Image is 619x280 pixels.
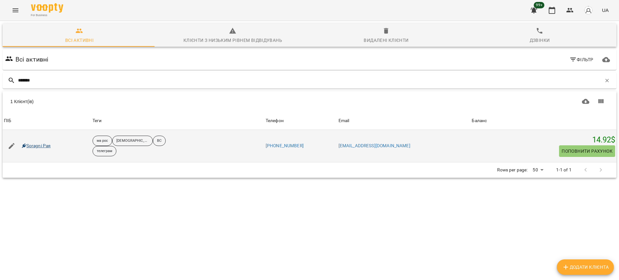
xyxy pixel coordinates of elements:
a: Soragni Рая [22,143,51,149]
span: 99+ [534,2,545,8]
p: телеграм [97,149,113,154]
div: Email [339,117,349,125]
div: Sort [339,117,349,125]
div: Sort [4,117,11,125]
button: UA [599,4,611,16]
div: [DEMOGRAPHIC_DATA][PERSON_NAME] [112,136,153,146]
div: Всі активні [65,36,93,44]
div: 50 [530,165,545,175]
button: Показати колонки [593,94,609,109]
div: ПІБ [4,117,11,125]
p: Rows per page: [497,167,527,173]
span: For Business [31,13,63,17]
p: 1-1 of 1 [556,167,572,173]
div: ВС [153,136,166,146]
span: ПІБ [4,117,90,125]
button: Завантажити CSV [578,94,594,109]
p: [DEMOGRAPHIC_DATA][PERSON_NAME] [116,138,149,144]
span: Поповнити рахунок [562,147,613,155]
button: Поповнити рахунок [559,145,615,157]
span: Фільтр [569,56,594,63]
div: Table Toolbar [3,91,616,112]
span: Email [339,117,469,125]
span: Телефон [266,117,336,125]
span: UA [602,7,609,14]
div: Теги [93,117,263,125]
img: avatar_s.png [584,6,593,15]
p: ма рос [97,138,108,144]
button: Фільтр [567,54,596,65]
a: [PHONE_NUMBER] [266,143,304,148]
div: Дзвінки [530,36,550,44]
h5: 14.92 $ [472,135,615,145]
a: [EMAIL_ADDRESS][DOMAIN_NAME] [339,143,410,148]
button: Menu [8,3,23,18]
div: телеграм [93,146,117,156]
p: ВС [157,138,162,144]
div: 1 Клієнт(ів) [10,98,306,105]
span: Баланс [472,117,615,125]
img: Voopty Logo [31,3,63,13]
h6: Всі активні [15,54,49,64]
div: Баланс [472,117,487,125]
div: Клієнти з низьким рівнем відвідувань [183,36,282,44]
div: ма рос [93,136,113,146]
div: Телефон [266,117,284,125]
div: Видалені клієнти [364,36,408,44]
div: Sort [472,117,487,125]
div: Sort [266,117,284,125]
